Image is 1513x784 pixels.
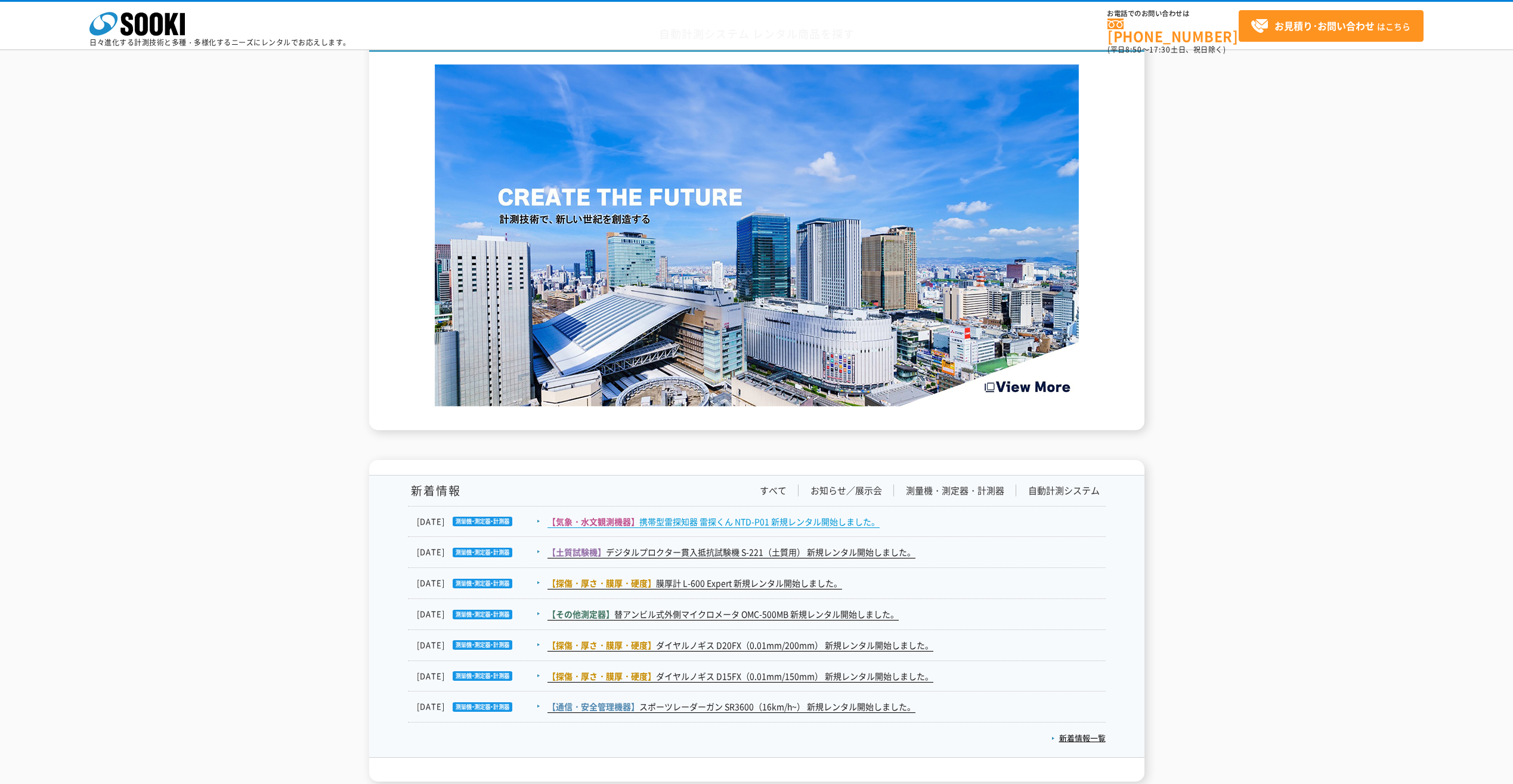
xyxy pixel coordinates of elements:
dt: [DATE] [417,670,546,683]
span: 【その他測定器】 [547,608,614,620]
a: すべて [760,484,787,497]
a: 【その他測定器】替アンビル式外側マイクロメータ OMC-500MB 新規レンタル開始しました。 [547,608,899,621]
a: 測量機・測定器・計測器 [906,484,1004,497]
a: 【気象・水文観測機器】携帯型雷探知器 雷探くん NTD-P01 新規レンタル開始しました。 [547,516,880,528]
img: 測量機・測定器・計測器 [445,702,512,712]
span: 17:30 [1149,44,1171,55]
img: 測量機・測定器・計測器 [445,548,512,557]
img: 測量機・測定器・計測器 [445,671,512,681]
span: 【探傷・厚さ・膜厚・硬度】 [547,670,656,682]
a: 自動計測システム [1028,484,1100,497]
a: お知らせ／展示会 [810,484,882,497]
dt: [DATE] [417,546,546,558]
a: 【通信・安全管理機器】スポーツレーダーガン SR3600（16km/h~） 新規レンタル開始しました。 [547,700,915,713]
dt: [DATE] [417,577,546,589]
span: 【土質試験機】 [547,546,606,558]
a: 【探傷・厚さ・膜厚・硬度】膜厚計 L-600 Expert 新規レンタル開始しました。 [547,577,842,589]
strong: お見積り･お問い合わせ [1274,18,1375,33]
span: (平日 ～ 土日、祝日除く) [1107,44,1226,55]
p: 日々進化する計測技術と多種・多様化するニーズにレンタルでお応えします。 [89,39,351,46]
span: 【気象・水文観測機器】 [547,516,639,527]
span: 【探傷・厚さ・膜厚・硬度】 [547,639,656,651]
a: 【探傷・厚さ・膜厚・硬度】ダイヤルノギス D20FX（0.01mm/200mm） 新規レンタル開始しました。 [547,639,933,652]
span: 【探傷・厚さ・膜厚・硬度】 [547,577,656,589]
img: 測量機・測定器・計測器 [445,517,512,526]
dt: [DATE] [417,700,546,713]
h1: 新着情報 [408,484,461,497]
img: 測量機・測定器・計測器 [445,579,512,588]
img: 測量機・測定器・計測器 [445,610,512,619]
dt: [DATE] [417,608,546,621]
img: Create the Future [435,64,1079,406]
dt: [DATE] [417,516,546,528]
a: お見積り･お問い合わせはこちら [1239,10,1424,42]
span: はこちら [1251,17,1410,35]
a: 【探傷・厚さ・膜厚・硬度】ダイヤルノギス D15FX（0.01mm/150mm） 新規レンタル開始しました。 [547,670,933,683]
a: 【土質試験機】デジタルプロクター貫入抵抗試験機 S-221（土質用） 新規レンタル開始しました。 [547,546,915,558]
a: Create the Future [435,394,1079,405]
a: 新着情報一覧 [1051,732,1106,743]
span: 8:50 [1125,44,1142,55]
img: 測量機・測定器・計測器 [445,640,512,650]
span: お電話でのお問い合わせは [1107,10,1239,17]
a: [PHONE_NUMBER] [1107,18,1239,43]
span: 【通信・安全管理機器】 [547,700,639,712]
dt: [DATE] [417,639,546,652]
